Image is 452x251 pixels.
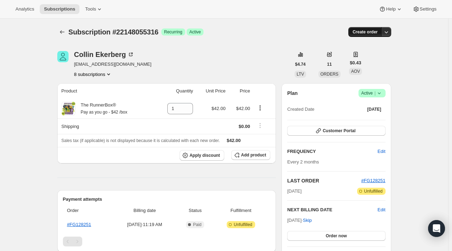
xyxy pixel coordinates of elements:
span: Fulfillment [216,207,266,214]
button: Add product [231,150,270,160]
span: Unfulfilled [234,222,252,227]
button: #FG128251 [361,177,386,184]
button: Settings [408,4,441,14]
span: [DATE] · [287,218,312,223]
span: [EMAIL_ADDRESS][DOMAIN_NAME] [74,61,151,68]
h2: NEXT BILLING DATE [287,206,377,213]
span: $42.00 [236,106,250,111]
span: | [374,90,375,96]
button: Customer Portal [287,126,385,136]
a: #FG128251 [67,222,91,227]
th: Quantity [155,83,195,99]
th: Product [57,83,155,99]
span: 11 [327,62,332,67]
div: Collin Ekerberg [74,51,135,58]
span: Edit [377,148,385,155]
button: Skip [299,215,316,226]
button: Product actions [74,71,112,78]
span: Analytics [15,6,34,12]
span: Billing date [115,207,174,214]
span: Recurring [164,29,182,35]
span: Subscription #22148055316 [69,28,159,36]
button: Help [375,4,407,14]
span: Unfulfilled [364,188,383,194]
th: Order [63,203,113,218]
small: Pay as you go - $42 /box [81,110,128,115]
span: Active [361,90,383,97]
button: Analytics [11,4,38,14]
span: Collin Ekerberg [57,51,69,62]
span: Apply discount [189,153,220,158]
button: Tools [81,4,107,14]
button: Shipping actions [254,122,266,129]
nav: Pagination [63,237,271,246]
span: Settings [420,6,437,12]
button: [DATE] [363,104,386,114]
span: $4.74 [295,62,306,67]
button: Product actions [254,104,266,112]
span: Order now [326,233,347,239]
button: Subscriptions [57,27,67,37]
span: Every 2 months [287,159,319,165]
span: Paid [193,222,201,227]
span: Active [189,29,201,35]
span: Create order [353,29,377,35]
span: [DATE] · 11:19 AM [115,221,174,228]
span: $0.00 [239,124,250,129]
th: Shipping [57,118,155,134]
h2: Payment attempts [63,196,271,203]
a: #FG128251 [361,178,386,183]
span: $0.43 [350,59,361,66]
span: Sales tax (if applicable) is not displayed because it is calculated with each new order. [62,138,220,143]
button: $4.74 [291,59,310,69]
h2: LAST ORDER [287,177,361,184]
th: Price [228,83,252,99]
button: Edit [377,206,385,213]
h2: FREQUENCY [287,148,377,155]
button: 11 [323,59,336,69]
span: Subscriptions [44,6,75,12]
span: $42.00 [212,106,226,111]
span: Add product [241,152,266,158]
button: Subscriptions [40,4,79,14]
button: Apply discount [180,150,224,161]
div: Open Intercom Messenger [428,220,445,237]
span: Help [386,6,395,12]
h2: Plan [287,90,298,97]
button: Create order [348,27,382,37]
div: The RunnerBox® [76,102,128,116]
span: Created Date [287,106,314,113]
button: Edit [373,146,389,157]
th: Unit Price [195,83,227,99]
span: Status [179,207,212,214]
span: Customer Portal [323,128,355,134]
span: Tools [85,6,96,12]
span: $42.00 [227,138,241,143]
button: Order now [287,231,385,241]
img: product img [62,102,76,116]
span: AOV [351,69,360,74]
span: [DATE] [367,107,381,112]
span: Skip [303,217,312,224]
span: ORDERS [321,72,338,77]
span: LTV [297,72,304,77]
span: [DATE] [287,188,302,195]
